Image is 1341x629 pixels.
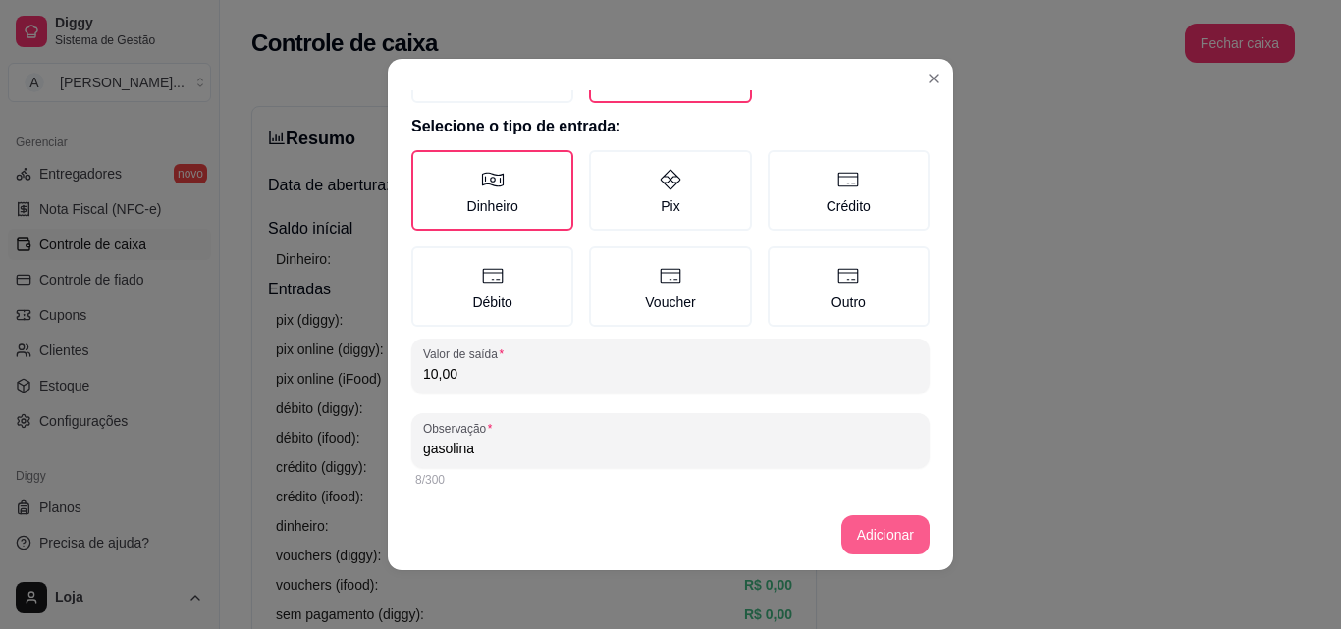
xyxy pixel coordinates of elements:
[423,364,918,384] input: Valor de saída
[918,63,949,94] button: Close
[423,420,499,437] label: Observação
[589,246,751,327] label: Voucher
[841,515,930,554] button: Adicionar
[411,115,930,138] h2: Selecione o tipo de entrada:
[423,345,510,362] label: Valor de saída
[415,472,926,488] div: 8/300
[768,150,930,231] label: Crédito
[411,150,573,231] label: Dinheiro
[589,150,751,231] label: Pix
[411,246,573,327] label: Débito
[423,439,918,458] input: Observação
[768,246,930,327] label: Outro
